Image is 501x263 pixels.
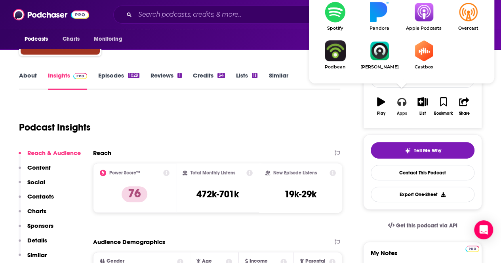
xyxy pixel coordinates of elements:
p: Charts [27,207,46,215]
a: Get this podcast via API [381,216,464,235]
div: 11 [252,73,257,78]
h2: New Episode Listens [273,170,317,176]
button: Apps [391,92,412,121]
button: Social [19,178,45,193]
button: tell me why sparkleTell Me Why [371,142,474,159]
div: 34 [217,73,225,78]
a: Credits34 [193,72,225,90]
a: Castro[PERSON_NAME] [357,40,402,70]
p: Details [27,237,47,244]
div: Play [377,111,385,116]
div: 1029 [128,73,139,78]
a: Contact This Podcast [371,165,474,180]
span: Apple Podcasts [402,26,446,31]
p: Content [27,164,51,171]
img: Podchaser Pro [465,246,479,252]
span: Get this podcast via API [396,222,457,229]
button: Details [19,237,47,251]
div: Search podcasts, credits, & more... [113,6,411,24]
h1: Podcast Insights [19,121,91,133]
p: Similar [27,251,47,259]
a: About [19,72,37,90]
a: Reviews1 [150,72,181,90]
div: Open Intercom Messenger [474,220,493,239]
button: open menu [19,32,58,47]
button: Bookmark [433,92,453,121]
input: Search podcasts, credits, & more... [135,8,339,21]
a: Pro website [465,244,479,252]
button: Share [454,92,474,121]
img: Podchaser Pro [73,73,87,79]
div: Share [459,111,469,116]
img: Podchaser - Follow, Share and Rate Podcasts [13,7,89,22]
a: PandoraPandora [357,2,402,31]
img: tell me why sparkle [404,148,411,154]
div: 1 [177,73,181,78]
h2: Power Score™ [109,170,140,176]
h3: 19k-29k [284,188,316,200]
a: Lists11 [236,72,257,90]
p: 76 [122,186,147,202]
button: Export One-Sheet [371,187,474,202]
label: My Notes [371,249,474,263]
span: Overcast [446,26,490,31]
span: [PERSON_NAME] [357,64,402,70]
h2: Audience Demographics [93,238,165,246]
button: List [412,92,433,121]
a: InsightsPodchaser Pro [48,72,87,90]
div: Bookmark [434,111,453,116]
span: Podbean [313,64,357,70]
a: Charts [57,32,84,47]
button: Content [19,164,51,178]
p: Social [27,178,45,186]
a: Apple PodcastsApple Podcasts [402,2,446,31]
p: Reach & Audience [27,149,81,157]
a: SpotifySpotify [313,2,357,31]
div: Apps [397,111,407,116]
span: Castbox [402,64,446,70]
h3: 472k-701k [196,188,239,200]
h2: Total Monthly Listens [190,170,235,176]
a: Similar [269,72,288,90]
a: Episodes1029 [98,72,139,90]
p: Sponsors [27,222,53,229]
span: Pandora [357,26,402,31]
button: open menu [88,32,132,47]
span: Monitoring [94,34,122,45]
span: Tell Me Why [414,148,441,154]
button: Charts [19,207,46,222]
button: Contacts [19,193,54,207]
span: Charts [63,34,80,45]
span: Spotify [313,26,357,31]
a: CastboxCastbox [402,40,446,70]
button: Sponsors [19,222,53,237]
div: List [419,111,426,116]
a: OvercastOvercast [446,2,490,31]
button: Play [371,92,391,121]
a: PodbeanPodbean [313,40,357,70]
button: Reach & Audience [19,149,81,164]
h2: Reach [93,149,111,157]
p: Contacts [27,193,54,200]
span: Podcasts [25,34,48,45]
